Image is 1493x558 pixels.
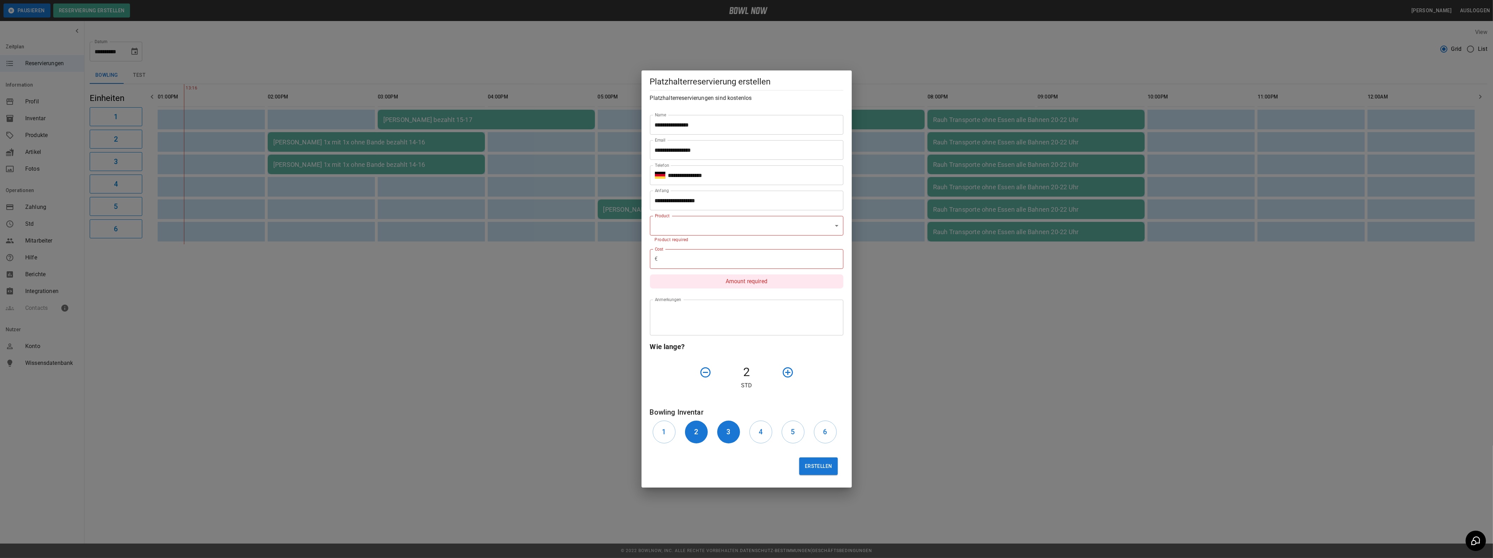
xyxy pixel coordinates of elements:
div: ​ [650,216,843,236]
button: 2 [685,421,708,443]
h6: 4 [759,426,762,437]
p: Amount required [650,274,843,288]
button: Erstellen [799,457,838,475]
p: € [655,255,658,263]
h5: Platzhalterreservierung erstellen [650,76,843,87]
h6: Bowling Inventar [650,407,843,418]
h6: 3 [726,426,730,437]
label: Anfang [655,188,669,193]
button: 3 [717,421,740,443]
input: Choose date, selected date is Sep 20, 2025 [650,191,838,210]
h6: 1 [662,426,666,437]
h6: Platzhalterreservierungen sind kostenlos [650,93,843,103]
label: Telefon [655,162,669,168]
button: 4 [749,421,772,443]
h6: 5 [791,426,795,437]
h6: 6 [823,426,827,437]
button: Select country [655,170,665,181]
h6: Wie lange? [650,341,843,352]
button: 1 [653,421,676,443]
p: Std [650,381,843,390]
h6: 2 [694,426,698,437]
button: 5 [782,421,804,443]
h4: 2 [714,365,779,380]
p: Product required [655,237,838,244]
button: 6 [814,421,837,443]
